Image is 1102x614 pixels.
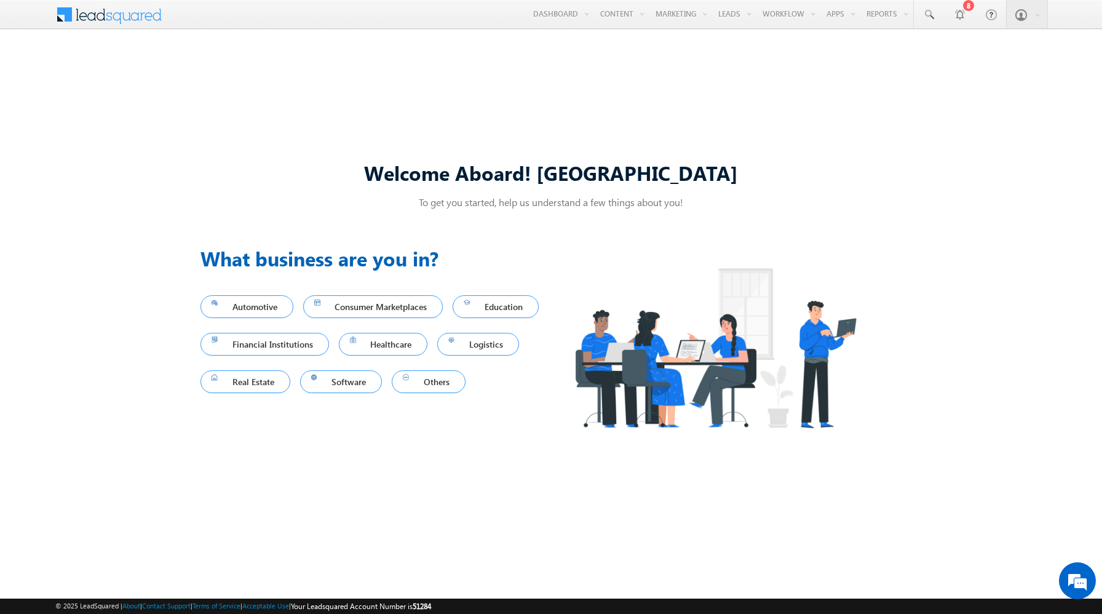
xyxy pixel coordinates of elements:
[142,602,191,610] a: Contact Support
[200,196,902,209] p: To get you started, help us understand a few things about you!
[212,336,318,353] span: Financial Institutions
[403,373,454,390] span: Others
[448,336,508,353] span: Logistics
[55,600,431,612] span: © 2025 LeadSquared | | | | |
[242,602,289,610] a: Acceptable Use
[311,373,371,390] span: Software
[291,602,431,611] span: Your Leadsquared Account Number is
[314,298,432,315] span: Consumer Marketplaces
[200,244,551,273] h3: What business are you in?
[551,244,879,452] img: Industry.png
[413,602,431,611] span: 51284
[464,298,528,315] span: Education
[200,159,902,186] div: Welcome Aboard! [GEOGRAPHIC_DATA]
[350,336,417,353] span: Healthcare
[122,602,140,610] a: About
[212,298,282,315] span: Automotive
[212,373,279,390] span: Real Estate
[192,602,240,610] a: Terms of Service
